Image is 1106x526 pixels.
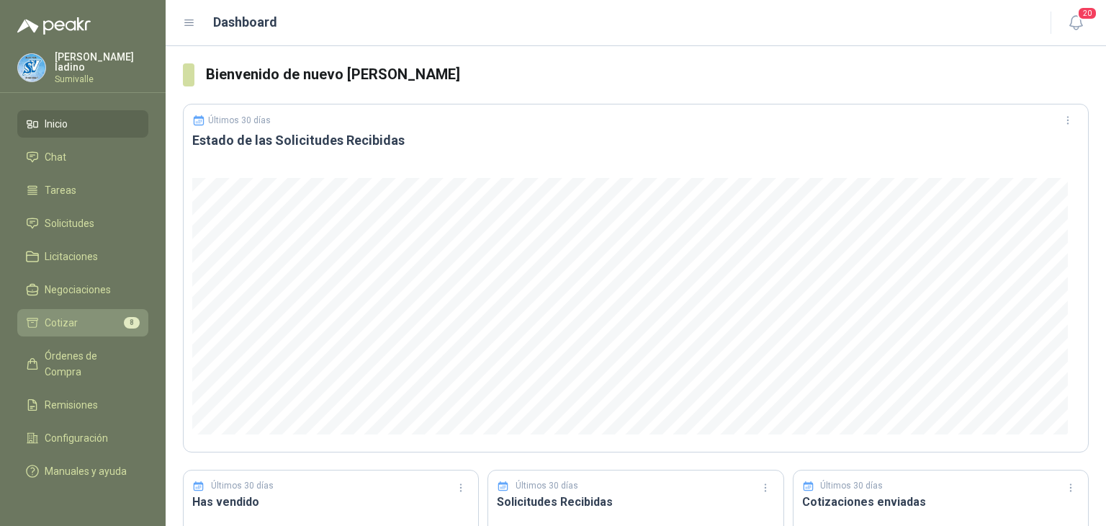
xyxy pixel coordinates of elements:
h3: Solicitudes Recibidas [497,493,774,511]
p: Últimos 30 días [820,479,883,493]
a: Negociaciones [17,276,148,303]
a: Configuración [17,424,148,452]
img: Company Logo [18,54,45,81]
span: 8 [124,317,140,329]
a: Inicio [17,110,148,138]
span: Solicitudes [45,215,94,231]
p: Sumivalle [55,75,148,84]
a: Manuales y ayuda [17,458,148,485]
p: [PERSON_NAME] ladino [55,52,148,72]
a: Remisiones [17,391,148,419]
span: Órdenes de Compra [45,348,135,380]
span: Licitaciones [45,249,98,264]
a: Tareas [17,177,148,204]
img: Logo peakr [17,17,91,35]
h3: Cotizaciones enviadas [802,493,1079,511]
span: 20 [1077,6,1097,20]
span: Inicio [45,116,68,132]
span: Manuales y ayuda [45,463,127,479]
span: Tareas [45,182,76,198]
a: Licitaciones [17,243,148,270]
h3: Estado de las Solicitudes Recibidas [192,132,1079,149]
p: Últimos 30 días [208,115,271,125]
span: Negociaciones [45,282,111,298]
p: Últimos 30 días [516,479,578,493]
span: Remisiones [45,397,98,413]
span: Configuración [45,430,108,446]
span: Chat [45,149,66,165]
h1: Dashboard [213,12,277,32]
a: Órdenes de Compra [17,342,148,385]
a: Cotizar8 [17,309,148,336]
a: Solicitudes [17,210,148,237]
button: 20 [1063,10,1089,36]
span: Cotizar [45,315,78,331]
a: Chat [17,143,148,171]
p: Últimos 30 días [211,479,274,493]
h3: Has vendido [192,493,469,511]
h3: Bienvenido de nuevo [PERSON_NAME] [206,63,1089,86]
